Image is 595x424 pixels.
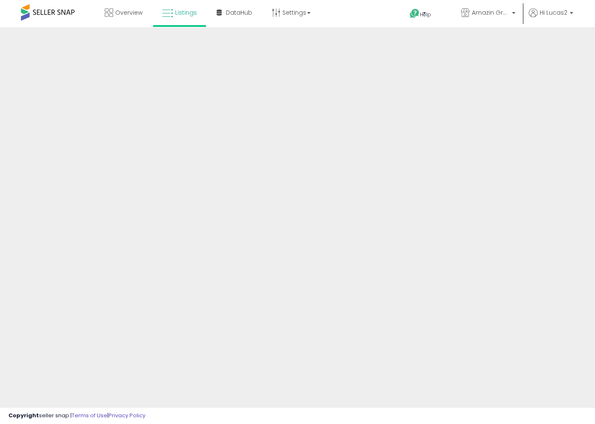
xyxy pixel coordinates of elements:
span: Listings [175,8,197,17]
span: Overview [115,8,142,17]
a: Hi Lucas2 [529,8,573,27]
span: Amazin Group [472,8,510,17]
a: Help [403,2,448,27]
span: Hi Lucas2 [540,8,567,17]
span: DataHub [226,8,252,17]
i: Get Help [409,8,420,19]
span: Help [420,11,431,18]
